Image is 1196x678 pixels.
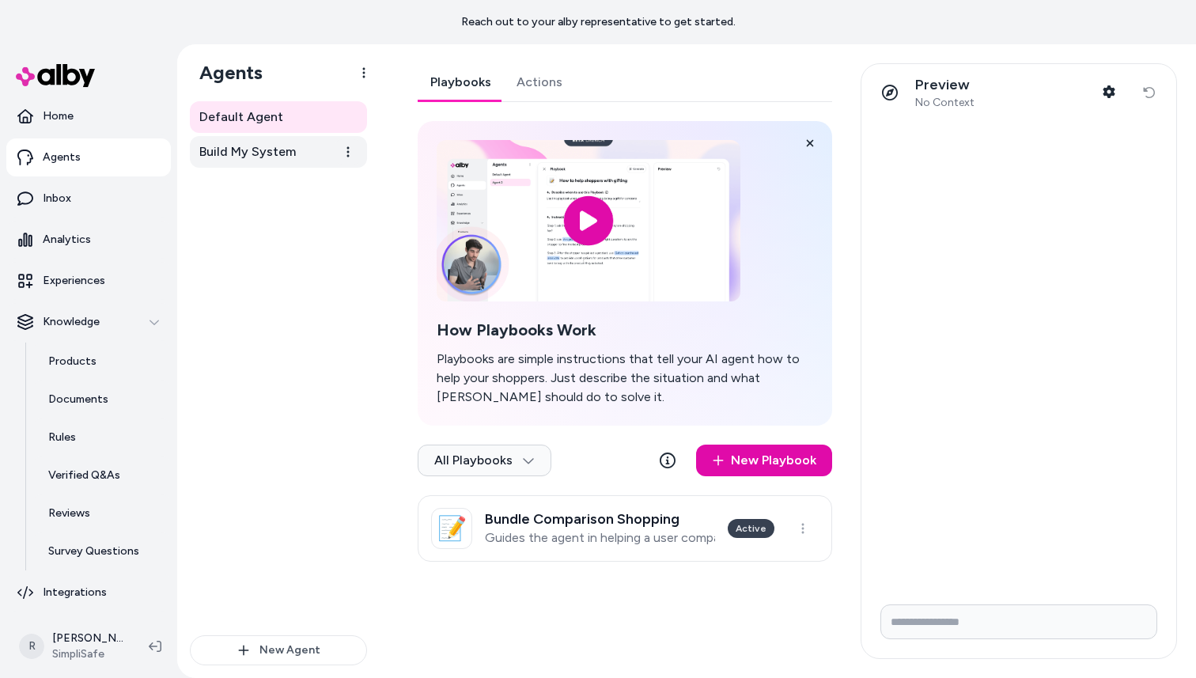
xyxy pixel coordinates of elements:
[6,303,171,341] button: Knowledge
[32,456,171,494] a: Verified Q&As
[19,634,44,659] span: R
[437,320,813,340] h2: How Playbooks Work
[6,180,171,218] a: Inbox
[915,76,975,94] p: Preview
[32,532,171,570] a: Survey Questions
[418,495,832,562] a: 📝Bundle Comparison ShoppingGuides the agent in helping a user compare different product bundles b...
[6,262,171,300] a: Experiences
[190,101,367,133] a: Default Agent
[16,64,95,87] img: alby Logo
[880,604,1157,639] input: Write your prompt here
[32,343,171,381] a: Products
[48,430,76,445] p: Rules
[504,63,575,101] a: Actions
[6,138,171,176] a: Agents
[485,530,715,546] p: Guides the agent in helping a user compare different product bundles based on their specific crit...
[32,381,171,419] a: Documents
[48,354,97,369] p: Products
[915,96,975,110] span: No Context
[434,453,535,468] span: All Playbooks
[43,273,105,289] p: Experiences
[43,191,71,206] p: Inbox
[43,585,107,600] p: Integrations
[199,142,296,161] span: Build My System
[48,506,90,521] p: Reviews
[461,14,736,30] p: Reach out to your alby representative to get started.
[6,221,171,259] a: Analytics
[43,108,74,124] p: Home
[485,511,715,527] h3: Bundle Comparison Shopping
[418,63,504,101] a: Playbooks
[199,108,283,127] span: Default Agent
[32,419,171,456] a: Rules
[9,621,136,672] button: R[PERSON_NAME]SimpliSafe
[6,97,171,135] a: Home
[418,445,551,476] button: All Playbooks
[187,61,263,85] h1: Agents
[728,519,774,538] div: Active
[48,468,120,483] p: Verified Q&As
[48,392,108,407] p: Documents
[52,646,123,662] span: SimpliSafe
[32,494,171,532] a: Reviews
[190,136,367,168] a: Build My System
[437,350,813,407] p: Playbooks are simple instructions that tell your AI agent how to help your shoppers. Just describ...
[190,635,367,665] button: New Agent
[6,574,171,612] a: Integrations
[43,150,81,165] p: Agents
[43,232,91,248] p: Analytics
[696,445,832,476] a: New Playbook
[431,508,472,549] div: 📝
[48,544,139,559] p: Survey Questions
[52,631,123,646] p: [PERSON_NAME]
[43,314,100,330] p: Knowledge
